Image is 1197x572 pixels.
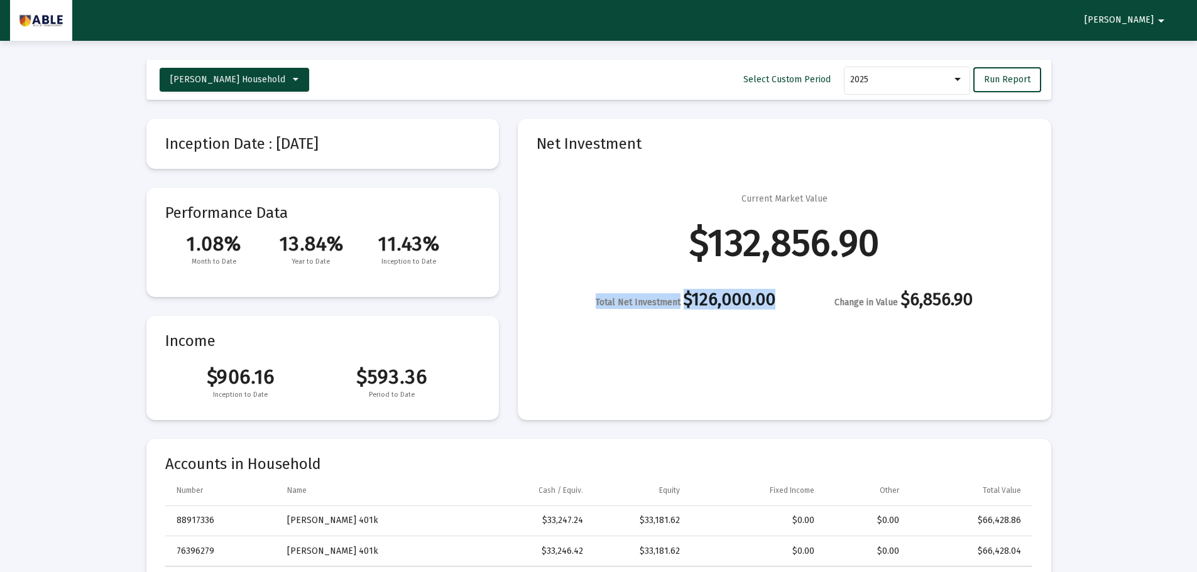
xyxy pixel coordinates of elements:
td: Column Other [823,475,908,505]
td: Column Total Value [908,475,1032,505]
span: Month to Date [165,256,263,268]
span: Year to Date [263,256,360,268]
div: $0.00 [832,514,899,527]
div: Equity [659,485,680,495]
span: Total Net Investment [596,297,680,308]
td: 88917336 [165,506,279,536]
button: [PERSON_NAME] [1069,8,1184,33]
div: Cash / Equiv. [538,485,583,495]
div: $33,247.24 [467,514,583,527]
mat-icon: arrow_drop_down [1154,8,1169,33]
span: 11.43% [360,232,457,256]
div: $66,428.04 [917,545,1021,558]
span: 13.84% [263,232,360,256]
div: $126,000.00 [596,293,775,309]
span: 2025 [850,74,868,85]
div: $66,428.86 [917,514,1021,527]
span: Run Report [984,74,1030,85]
span: Select Custom Period [743,74,831,85]
span: Period to Date [316,389,467,401]
mat-card-title: Net Investment [537,138,1032,150]
span: [PERSON_NAME] Household [170,74,285,85]
div: $6,856.90 [834,293,973,309]
button: [PERSON_NAME] Household [160,68,309,92]
mat-card-title: Accounts in Household [165,458,1032,470]
div: $132,856.90 [689,237,879,249]
td: [PERSON_NAME] 401k [278,506,459,536]
button: Run Report [973,67,1041,92]
span: 1.08% [165,232,263,256]
span: $906.16 [165,365,317,389]
span: Change in Value [834,297,898,308]
span: [PERSON_NAME] [1085,15,1154,26]
div: Number [177,485,203,495]
img: Dashboard [19,8,63,33]
div: $33,181.62 [601,545,680,558]
span: Inception to Date [165,389,317,401]
td: Column Equity [592,475,689,505]
div: $0.00 [697,514,814,527]
mat-card-title: Inception Date : [DATE] [165,138,480,150]
div: $33,246.42 [467,545,583,558]
mat-card-title: Income [165,335,480,347]
td: Column Cash / Equiv. [459,475,592,505]
td: [PERSON_NAME] 401k [278,536,459,566]
td: Column Fixed Income [689,475,823,505]
td: Column Name [278,475,459,505]
span: Inception to Date [360,256,457,268]
div: Name [287,485,307,495]
div: Fixed Income [770,485,814,495]
span: $593.36 [316,365,467,389]
div: Other [880,485,899,495]
div: $33,181.62 [601,514,680,527]
td: Column Number [165,475,279,505]
div: Total Value [983,485,1021,495]
div: Current Market Value [741,193,828,205]
mat-card-title: Performance Data [165,207,480,268]
td: 76396279 [165,536,279,566]
div: $0.00 [832,545,899,558]
div: $0.00 [697,545,814,558]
